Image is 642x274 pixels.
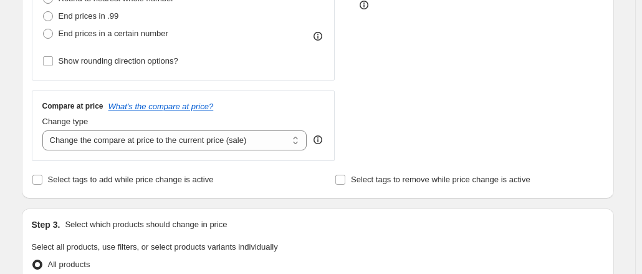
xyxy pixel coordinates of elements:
[42,117,89,126] span: Change type
[59,11,119,21] span: End prices in .99
[59,29,168,38] span: End prices in a certain number
[351,175,530,184] span: Select tags to remove while price change is active
[65,218,227,231] p: Select which products should change in price
[42,101,103,111] h3: Compare at price
[108,102,214,111] button: What's the compare at price?
[32,242,278,252] span: Select all products, use filters, or select products variants individually
[48,260,90,269] span: All products
[48,175,214,184] span: Select tags to add while price change is active
[59,56,178,66] span: Show rounding direction options?
[32,218,60,231] h2: Step 3.
[312,134,324,146] div: help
